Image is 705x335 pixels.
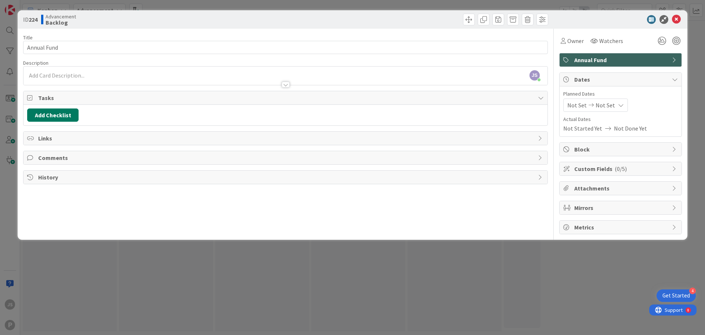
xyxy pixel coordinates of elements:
[38,153,534,162] span: Comments
[529,70,540,81] span: JS
[38,173,534,182] span: History
[599,36,623,45] span: Watchers
[38,134,534,143] span: Links
[27,108,79,122] button: Add Checklist
[574,184,668,193] span: Attachments
[563,124,602,133] span: Not Started Yet
[574,75,668,84] span: Dates
[38,3,40,9] div: 8
[662,292,690,299] div: Get Started
[38,93,534,102] span: Tasks
[574,164,668,173] span: Custom Fields
[23,15,37,24] span: ID
[23,60,48,66] span: Description
[29,16,37,23] b: 224
[567,101,587,110] span: Not Set
[689,288,696,294] div: 4
[567,36,584,45] span: Owner
[615,165,627,172] span: ( 0/5 )
[46,19,76,25] b: Backlog
[574,56,668,64] span: Annual Fund
[574,203,668,212] span: Mirrors
[563,90,678,98] span: Planned Dates
[46,14,76,19] span: Advancement
[614,124,647,133] span: Not Done Yet
[563,115,678,123] span: Actual Dates
[574,145,668,154] span: Block
[23,34,33,41] label: Title
[574,223,668,232] span: Metrics
[15,1,33,10] span: Support
[23,41,548,54] input: type card name here...
[596,101,615,110] span: Not Set
[657,289,696,302] div: Open Get Started checklist, remaining modules: 4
